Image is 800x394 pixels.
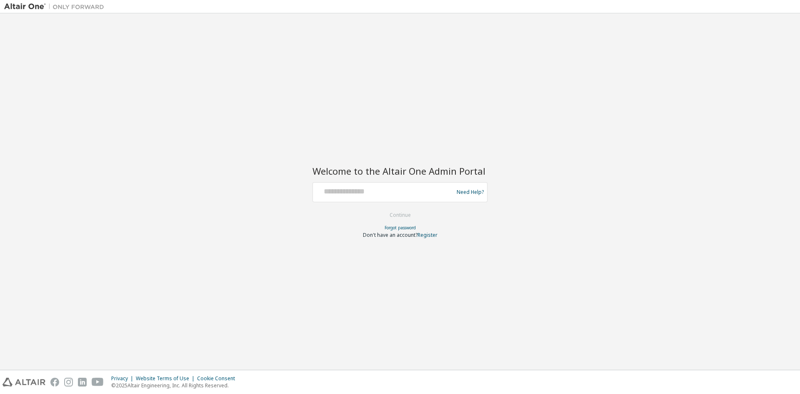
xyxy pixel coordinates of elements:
[136,375,197,382] div: Website Terms of Use
[64,378,73,386] img: instagram.svg
[385,225,416,231] a: Forgot password
[92,378,104,386] img: youtube.svg
[111,382,240,389] p: © 2025 Altair Engineering, Inc. All Rights Reserved.
[78,378,87,386] img: linkedin.svg
[2,378,45,386] img: altair_logo.svg
[197,375,240,382] div: Cookie Consent
[50,378,59,386] img: facebook.svg
[312,165,487,177] h2: Welcome to the Altair One Admin Portal
[417,231,437,238] a: Register
[4,3,108,11] img: Altair One
[363,231,417,238] span: Don't have an account?
[111,375,136,382] div: Privacy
